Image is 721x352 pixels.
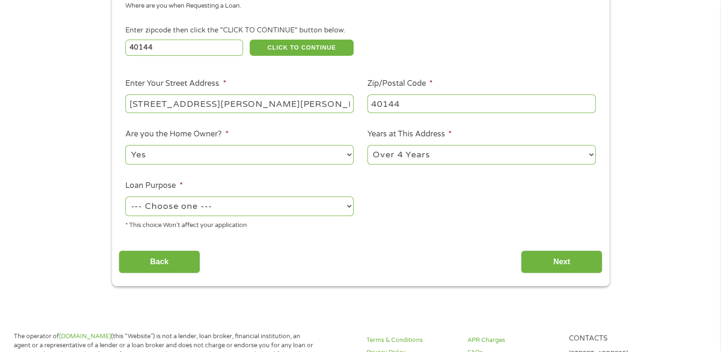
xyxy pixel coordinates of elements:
[125,1,589,11] div: Where are you when Requesting a Loan.
[569,334,659,343] h4: Contacts
[366,336,456,345] a: Terms & Conditions
[125,217,354,230] div: * This choice Won’t affect your application
[125,40,243,56] input: Enter Zipcode (e.g 01510)
[250,40,354,56] button: CLICK TO CONTINUE
[125,94,354,113] input: 1 Main Street
[125,79,226,89] label: Enter Your Street Address
[521,250,602,274] input: Next
[467,336,557,345] a: APR Charges
[59,332,111,340] a: [DOMAIN_NAME]
[125,181,183,191] label: Loan Purpose
[125,129,228,139] label: Are you the Home Owner?
[367,79,433,89] label: Zip/Postal Code
[367,129,452,139] label: Years at This Address
[125,25,595,36] div: Enter zipcode then click the "CLICK TO CONTINUE" button below.
[119,250,200,274] input: Back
